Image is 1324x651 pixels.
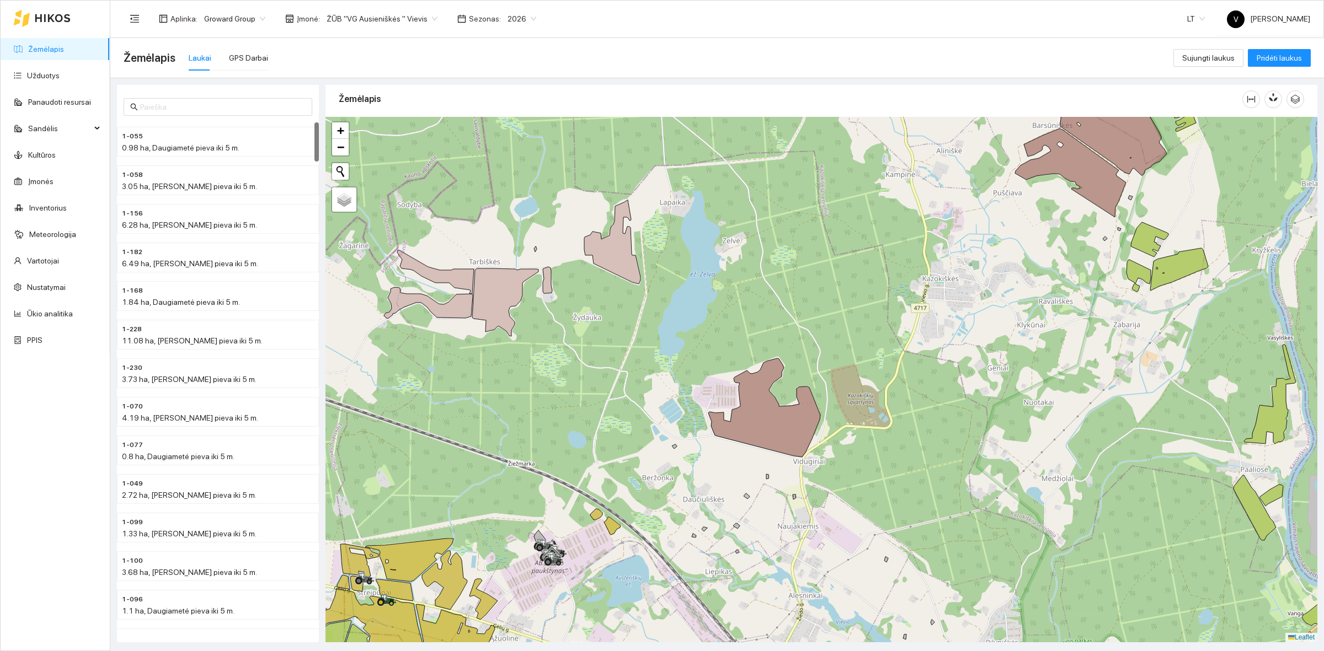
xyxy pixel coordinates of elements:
[122,401,143,412] span: 1-070
[122,286,143,296] span: 1-168
[122,220,257,229] span: 6.28 ha, [PERSON_NAME] pieva iki 5 m.
[1257,52,1302,64] span: Pridėti laukus
[28,98,91,106] a: Panaudoti resursai
[122,247,142,257] span: 1-182
[29,230,76,239] a: Meteorologija
[1234,10,1238,28] span: V
[122,298,240,306] span: 1.84 ha, Daugiametė pieva iki 5 m.
[28,150,56,159] a: Kultūros
[122,594,143,605] span: 1-096
[159,14,168,23] span: layout
[140,101,306,113] input: Paieška
[1173,49,1243,67] button: Sujungti laukus
[122,363,142,373] span: 1-230
[124,8,146,30] button: menu-fold
[122,413,258,422] span: 4.19 ha, [PERSON_NAME] pieva iki 5 m.
[297,13,320,25] span: Įmonė :
[339,83,1242,115] div: Žemėlapis
[28,117,91,139] span: Sandėlis
[29,203,67,212] a: Inventorius
[122,259,258,268] span: 6.49 ha, [PERSON_NAME] pieva iki 5 m.
[130,14,140,24] span: menu-fold
[130,103,138,111] span: search
[1243,95,1259,104] span: column-width
[122,606,234,615] span: 1.1 ha, Daugiametė pieva iki 5 m.
[332,187,356,212] a: Layers
[122,324,142,335] span: 1-228
[332,163,349,180] button: Initiate a new search
[122,478,143,489] span: 1-049
[27,283,66,292] a: Nustatymai
[122,440,143,450] span: 1-077
[1242,90,1260,108] button: column-width
[1227,14,1310,23] span: [PERSON_NAME]
[332,139,349,155] a: Zoom out
[122,517,143,528] span: 1-099
[27,309,73,318] a: Ūkio analitika
[122,452,234,461] span: 0.8 ha, Daugiametė pieva iki 5 m.
[1248,49,1311,67] button: Pridėti laukus
[285,14,294,23] span: shop
[122,491,257,499] span: 2.72 ha, [PERSON_NAME] pieva iki 5 m.
[122,170,143,180] span: 1-058
[122,568,257,577] span: 3.68 ha, [PERSON_NAME] pieva iki 5 m.
[508,10,536,27] span: 2026
[469,13,501,25] span: Sezonas :
[457,14,466,23] span: calendar
[28,177,54,186] a: Įmonės
[337,123,344,137] span: +
[337,140,344,154] span: −
[122,143,239,152] span: 0.98 ha, Daugiametė pieva iki 5 m.
[170,13,197,25] span: Aplinka :
[122,375,257,384] span: 3.73 ha, [PERSON_NAME] pieva iki 5 m.
[122,336,263,345] span: 11.08 ha, [PERSON_NAME] pieva iki 5 m.
[122,131,143,142] span: 1-055
[229,52,268,64] div: GPS Darbai
[27,71,60,80] a: Užduotys
[27,336,42,345] a: PPIS
[28,45,64,53] a: Žemėlapis
[122,182,257,191] span: 3.05 ha, [PERSON_NAME] pieva iki 5 m.
[1288,633,1315,641] a: Leaflet
[1248,53,1311,62] a: Pridėti laukus
[1187,10,1205,27] span: LT
[189,52,211,64] div: Laukai
[124,49,175,67] span: Žemėlapis
[1182,52,1235,64] span: Sujungti laukus
[327,10,437,27] span: ŽŪB "VG Ausieniškės " Vievis
[122,208,143,219] span: 1-156
[1173,53,1243,62] a: Sujungti laukus
[122,556,143,566] span: 1-100
[122,529,257,538] span: 1.33 ha, [PERSON_NAME] pieva iki 5 m.
[332,122,349,139] a: Zoom in
[204,10,265,27] span: Groward Group
[27,256,59,265] a: Vartotojai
